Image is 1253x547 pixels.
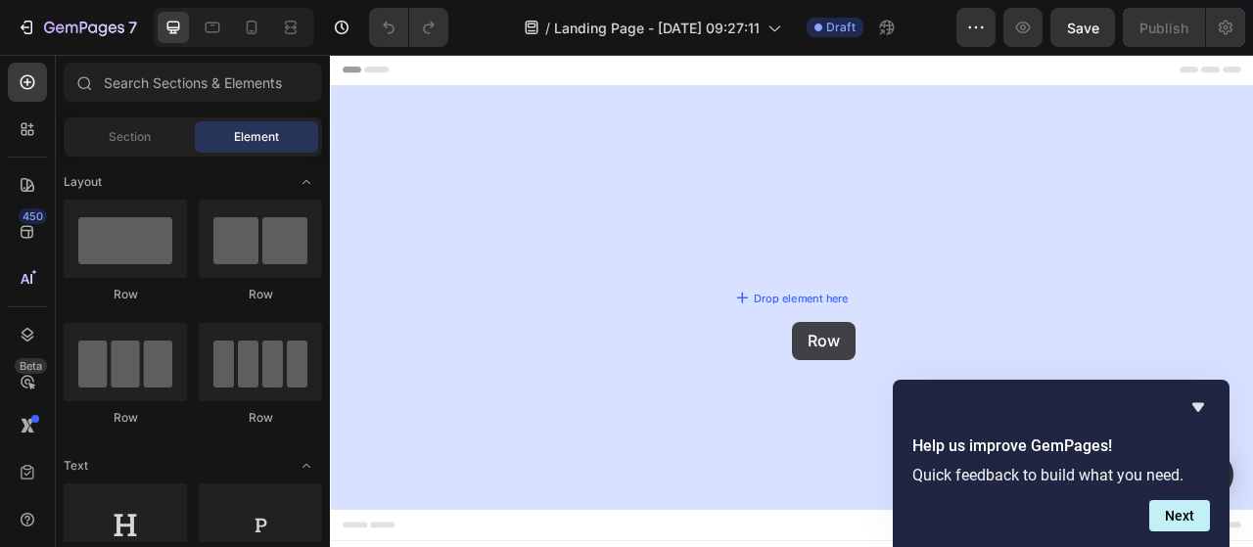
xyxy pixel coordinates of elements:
[1186,395,1210,419] button: Hide survey
[1123,8,1205,47] button: Publish
[291,450,322,481] span: Toggle open
[8,8,146,47] button: 7
[539,299,659,320] div: Drop element here
[128,16,137,39] p: 7
[1050,8,1115,47] button: Save
[64,173,102,191] span: Layout
[199,286,322,303] div: Row
[291,166,322,198] span: Toggle open
[64,457,88,475] span: Text
[912,434,1210,458] h2: Help us improve GemPages!
[1139,18,1188,38] div: Publish
[234,128,279,146] span: Element
[64,286,187,303] div: Row
[826,19,856,36] span: Draft
[15,358,47,374] div: Beta
[64,63,322,102] input: Search Sections & Elements
[545,18,550,38] span: /
[109,128,151,146] span: Section
[1067,20,1099,36] span: Save
[912,395,1210,531] div: Help us improve GemPages!
[64,409,187,427] div: Row
[199,409,322,427] div: Row
[19,208,47,224] div: 450
[554,18,760,38] span: Landing Page - [DATE] 09:27:11
[369,8,448,47] div: Undo/Redo
[1149,500,1210,531] button: Next question
[330,55,1253,547] iframe: Design area
[912,466,1210,484] p: Quick feedback to build what you need.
